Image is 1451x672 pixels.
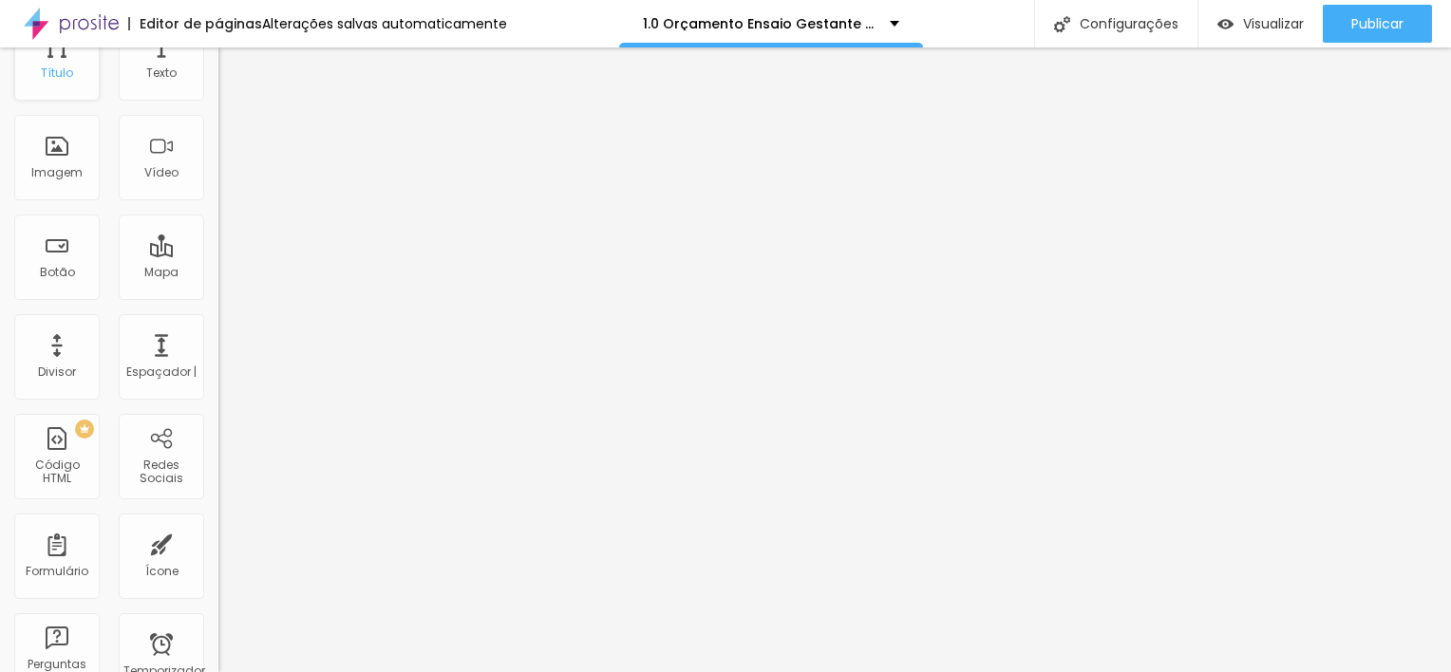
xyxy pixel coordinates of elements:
[1080,17,1178,30] font: Configurações
[643,17,876,30] p: 1.0 Orçamento Ensaio Gestante 2025
[128,17,262,30] div: Editor de páginas
[146,66,177,80] div: Texto
[26,565,88,578] div: Formulário
[1351,16,1404,31] span: Publicar
[262,17,507,30] div: Alterações salvas automaticamente
[1323,5,1432,43] button: Publicar
[41,66,73,80] div: Título
[38,365,76,379] div: Divisor
[1198,5,1323,43] button: Visualizar
[1054,16,1070,32] img: Ícone
[1243,16,1304,31] span: Visualizar
[126,365,197,379] div: Espaçador |
[145,565,179,578] div: Ícone
[144,166,179,179] div: Vídeo
[40,266,75,279] div: Botão
[31,166,83,179] div: Imagem
[1217,16,1234,32] img: view-1.svg
[144,266,179,279] div: Mapa
[123,458,198,486] div: Redes Sociais
[19,458,94,486] div: Código HTML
